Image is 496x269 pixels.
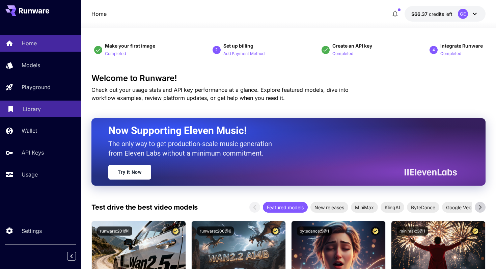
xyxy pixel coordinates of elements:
p: The only way to get production-scale music generation from Eleven Labs without a minimum commitment. [108,139,277,158]
p: Add Payment Method [223,51,265,57]
h2: Now Supporting Eleven Music! [108,124,452,137]
a: Home [91,10,107,18]
span: New releases [310,204,348,211]
span: Make your first image [105,43,155,49]
button: runware:201@1 [97,226,132,236]
button: $66.3748GE [405,6,486,22]
div: GE [458,9,468,19]
button: Completed [440,49,461,57]
span: Featured models [263,204,308,211]
button: Certified Model – Vetted for best performance and includes a commercial license. [471,226,480,236]
p: Playground [22,83,51,91]
div: Google Veo [442,202,475,213]
p: Completed [332,51,353,57]
div: ByteDance [407,202,439,213]
span: KlingAI [381,204,404,211]
button: Completed [332,49,353,57]
div: Collapse sidebar [72,250,81,262]
button: Add Payment Method [223,49,265,57]
p: Usage [22,170,38,179]
span: Set up billing [223,43,253,49]
span: Check out your usage stats and API key performance at a glance. Explore featured models, dive int... [91,86,349,101]
div: MiniMax [351,202,378,213]
button: Collapse sidebar [67,252,76,261]
div: KlingAI [381,202,404,213]
p: Wallet [22,127,37,135]
button: minimax:3@1 [397,226,428,236]
div: Featured models [263,202,308,213]
button: Certified Model – Vetted for best performance and includes a commercial license. [171,226,180,236]
p: 4 [433,47,435,53]
button: bytedance:5@1 [297,226,332,236]
div: New releases [310,202,348,213]
p: Home [22,39,37,47]
div: $66.3748 [411,10,452,18]
span: ByteDance [407,204,439,211]
p: Test drive the best video models [91,202,198,212]
p: 2 [215,47,218,53]
button: Certified Model – Vetted for best performance and includes a commercial license. [371,226,380,236]
p: Library [23,105,41,113]
p: API Keys [22,149,44,157]
span: credits left [429,11,452,17]
button: runware:200@6 [197,226,234,236]
span: Integrate Runware [440,43,483,49]
span: $66.37 [411,11,429,17]
p: Models [22,61,40,69]
p: Completed [105,51,126,57]
p: Completed [440,51,461,57]
a: Try It Now [108,165,151,180]
button: Certified Model – Vetted for best performance and includes a commercial license. [271,226,280,236]
p: Settings [22,227,42,235]
h3: Welcome to Runware! [91,74,486,83]
span: Create an API key [332,43,372,49]
button: Completed [105,49,126,57]
nav: breadcrumb [91,10,107,18]
span: MiniMax [351,204,378,211]
span: Google Veo [442,204,475,211]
